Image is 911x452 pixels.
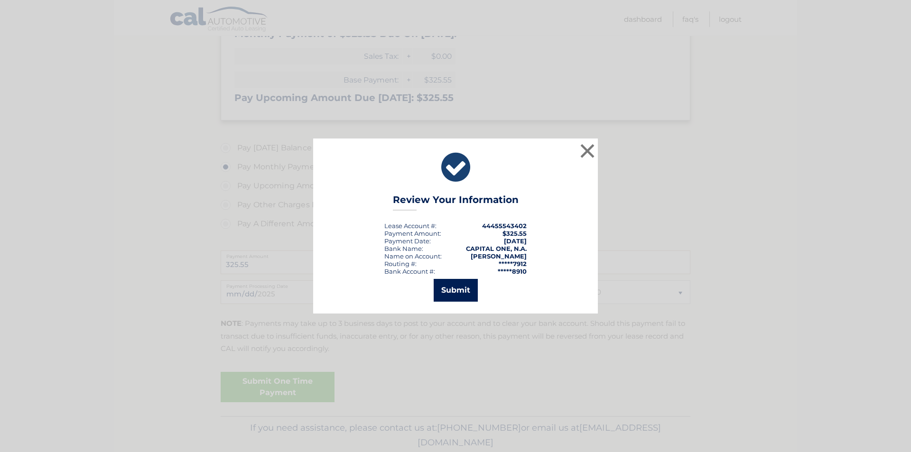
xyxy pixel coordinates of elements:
[384,245,423,252] div: Bank Name:
[482,222,527,230] strong: 44455543402
[502,230,527,237] span: $325.55
[578,141,597,160] button: ×
[384,230,441,237] div: Payment Amount:
[471,252,527,260] strong: [PERSON_NAME]
[466,245,527,252] strong: CAPITAL ONE, N.A.
[384,237,429,245] span: Payment Date
[384,260,417,268] div: Routing #:
[434,279,478,302] button: Submit
[384,268,435,275] div: Bank Account #:
[384,252,442,260] div: Name on Account:
[384,222,437,230] div: Lease Account #:
[393,194,519,211] h3: Review Your Information
[504,237,527,245] span: [DATE]
[384,237,431,245] div: :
